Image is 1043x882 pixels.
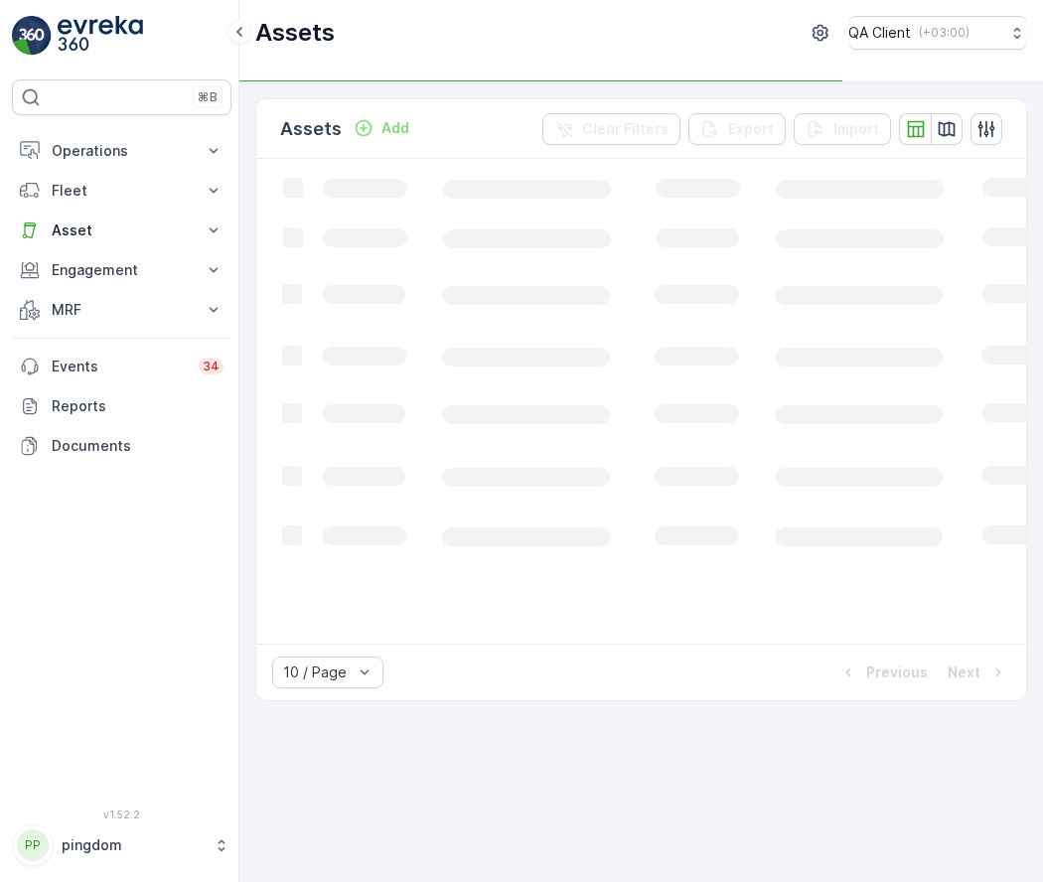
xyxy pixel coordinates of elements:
button: Previous [836,661,930,684]
button: Engagement [12,250,231,290]
p: Documents [52,436,223,456]
a: Events34 [12,347,231,386]
p: MRF [52,300,192,320]
button: Fleet [12,171,231,211]
p: Assets [280,115,342,143]
p: Previous [866,662,928,682]
p: Assets [255,17,335,49]
p: Engagement [52,260,192,280]
a: Documents [12,426,231,466]
p: QA Client [848,23,911,43]
button: Import [794,113,891,145]
p: ⌘B [198,89,218,105]
p: Next [948,662,980,682]
p: Operations [52,141,192,161]
button: Add [346,116,417,140]
button: Operations [12,131,231,171]
button: QA Client(+03:00) [848,16,1027,50]
button: Clear Filters [542,113,680,145]
p: ( +03:00 ) [919,25,969,41]
a: Reports [12,386,231,426]
button: Next [946,661,1010,684]
p: Add [381,118,409,138]
button: PPpingdom [12,824,231,866]
p: Import [833,119,879,139]
img: logo_light-DOdMpM7g.png [58,16,143,56]
p: Events [52,357,187,376]
span: v 1.52.2 [12,808,231,820]
p: pingdom [62,835,204,855]
p: Reports [52,396,223,416]
p: 34 [203,359,220,374]
p: Asset [52,220,192,240]
button: MRF [12,290,231,330]
div: PP [17,829,49,861]
button: Asset [12,211,231,250]
img: logo [12,16,52,56]
button: Export [688,113,786,145]
p: Clear Filters [582,119,669,139]
p: Fleet [52,181,192,201]
p: Export [728,119,774,139]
